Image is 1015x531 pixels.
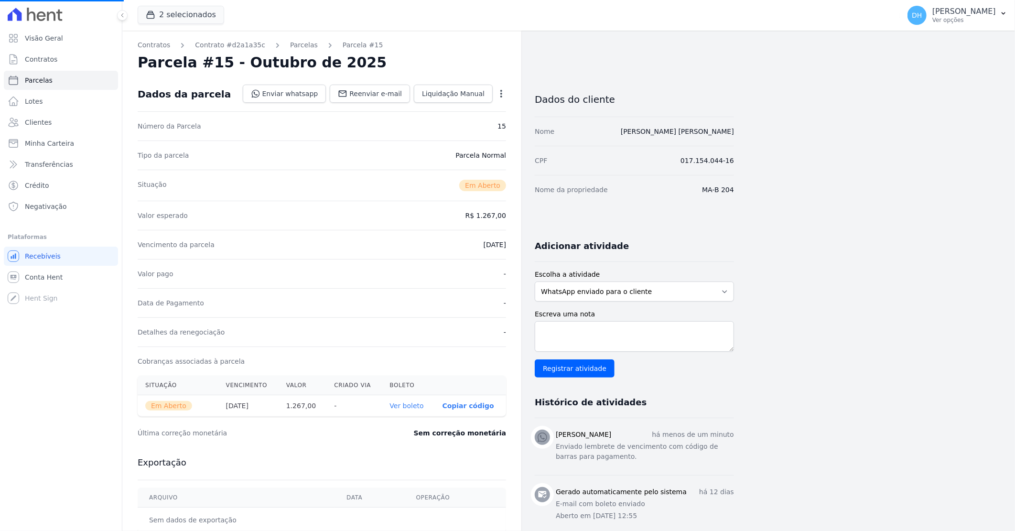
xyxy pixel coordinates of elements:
[556,487,687,497] h3: Gerado automaticamente pelo sistema
[535,397,647,408] h3: Histórico de atividades
[138,180,167,191] dt: Situação
[138,357,245,366] dt: Cobranças associadas à parcela
[535,240,629,252] h3: Adicionar atividade
[932,16,996,24] p: Ver opções
[218,376,279,395] th: Vencimento
[4,29,118,48] a: Visão Geral
[699,487,734,497] p: há 12 dias
[138,151,189,160] dt: Tipo da parcela
[4,155,118,174] a: Transferências
[535,156,547,165] dt: CPF
[382,376,434,395] th: Boleto
[556,499,734,509] p: E-mail com boleto enviado
[25,251,61,261] span: Recebíveis
[4,71,118,90] a: Parcelas
[326,376,382,395] th: Criado via
[138,428,356,438] dt: Última correção monetária
[138,54,387,71] h2: Parcela #15 - Outubro de 2025
[932,7,996,16] p: [PERSON_NAME]
[335,488,404,508] th: Data
[535,270,734,280] label: Escolha a atividade
[556,442,734,462] p: Enviado lembrete de vencimento com código de barras para pagamento.
[330,85,410,103] a: Reenviar e-mail
[900,2,1015,29] button: DH [PERSON_NAME] Ver opções
[443,402,494,410] button: Copiar código
[25,118,52,127] span: Clientes
[279,376,327,395] th: Valor
[4,268,118,287] a: Conta Hent
[25,160,73,169] span: Transferências
[535,309,734,319] label: Escreva uma nota
[25,202,67,211] span: Negativação
[138,40,170,50] a: Contratos
[25,272,63,282] span: Conta Hent
[702,185,734,195] dd: MA-B 204
[138,6,224,24] button: 2 selecionados
[621,128,734,135] a: [PERSON_NAME] [PERSON_NAME]
[535,127,554,136] dt: Nome
[535,94,734,105] h3: Dados do cliente
[138,457,506,468] h3: Exportação
[25,139,74,148] span: Minha Carteira
[138,211,188,220] dt: Valor esperado
[279,395,327,417] th: 1.267,00
[25,97,43,106] span: Lotes
[504,298,506,308] dd: -
[652,430,734,440] p: há menos de um minuto
[138,88,231,100] div: Dados da parcela
[459,180,506,191] span: Em Aberto
[25,181,49,190] span: Crédito
[414,85,493,103] a: Liquidação Manual
[680,156,734,165] dd: 017.154.044-16
[195,40,265,50] a: Contrato #d2a1a35c
[290,40,318,50] a: Parcelas
[4,134,118,153] a: Minha Carteira
[484,240,506,249] dd: [DATE]
[138,327,225,337] dt: Detalhes da renegociação
[912,12,922,19] span: DH
[343,40,383,50] a: Parcela #15
[138,488,335,508] th: Arquivo
[138,376,218,395] th: Situação
[138,269,173,279] dt: Valor pago
[4,92,118,111] a: Lotes
[556,430,611,440] h3: [PERSON_NAME]
[138,40,506,50] nav: Breadcrumb
[4,176,118,195] a: Crédito
[349,89,402,98] span: Reenviar e-mail
[138,240,215,249] dt: Vencimento da parcela
[326,395,382,417] th: -
[504,327,506,337] dd: -
[4,50,118,69] a: Contratos
[497,121,506,131] dd: 15
[4,247,118,266] a: Recebíveis
[138,121,201,131] dt: Número da Parcela
[556,511,734,521] p: Aberto em [DATE] 12:55
[25,76,53,85] span: Parcelas
[138,298,204,308] dt: Data de Pagamento
[145,401,192,411] span: Em Aberto
[405,488,506,508] th: Operação
[4,113,118,132] a: Clientes
[8,231,114,243] div: Plataformas
[535,185,608,195] dt: Nome da propriedade
[25,54,57,64] span: Contratos
[535,359,615,378] input: Registrar atividade
[25,33,63,43] span: Visão Geral
[4,197,118,216] a: Negativação
[465,211,506,220] dd: R$ 1.267,00
[218,395,279,417] th: [DATE]
[455,151,506,160] dd: Parcela Normal
[422,89,485,98] span: Liquidação Manual
[414,428,506,438] dd: Sem correção monetária
[504,269,506,279] dd: -
[389,402,423,410] a: Ver boleto
[243,85,326,103] a: Enviar whatsapp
